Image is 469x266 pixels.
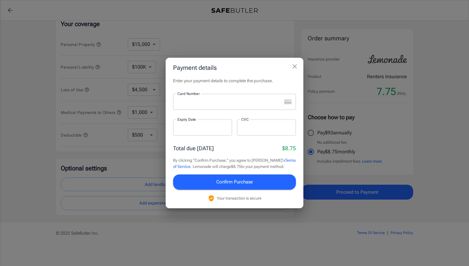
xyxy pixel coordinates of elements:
[177,99,282,105] iframe: Secure card number input frame
[241,125,292,131] iframe: Secure CVC input frame
[282,144,296,152] p: $8.75
[166,58,303,78] h2: Payment details
[173,174,296,189] button: Confirm Purchase
[284,99,292,104] svg: unknown
[177,91,199,96] label: Card Number
[288,60,301,73] button: close
[177,125,228,131] iframe: Secure expiration date input frame
[217,195,261,201] p: Your transaction is secure
[173,144,214,152] p: Total due [DATE]
[216,178,253,186] span: Confirm Purchase
[241,117,249,122] label: CVC
[177,117,196,122] label: Expiry Date
[173,78,296,84] p: Enter your payment details to complete the purchase.
[173,157,296,169] p: By clicking "Confirm Purchase," you agree to [PERSON_NAME]'s . Lemonade will charge $8.75 to your...
[173,158,296,169] a: Terms of Service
